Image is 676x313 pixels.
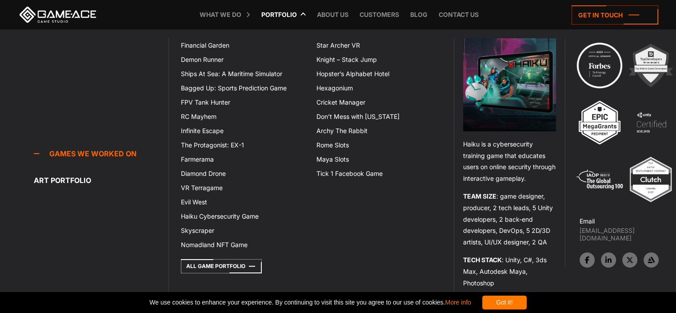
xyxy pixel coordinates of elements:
a: Evil West [176,195,311,209]
a: Tick 1 Facebook Game [311,167,447,181]
a: Diamond Drone [176,167,311,181]
a: Hopster’s Alphabet Hotel [311,67,447,81]
a: Ships At Sea: A Maritime Simulator [176,67,311,81]
a: The Protagonist: EX-1 [176,138,311,152]
a: Skyscraper [176,224,311,238]
strong: TECH STACK [463,256,502,264]
a: Cricket Manager [311,95,447,110]
span: We use cookies to enhance your experience. By continuing to visit this site you agree to our use ... [149,296,471,309]
a: Rome Slots [311,138,447,152]
a: More info [445,299,471,306]
img: 3 [575,98,624,147]
a: VR Terragame [176,181,311,195]
img: 5 [575,155,624,204]
img: Technology council badge program ace 2025 game ace [575,41,624,90]
a: Hexagonium [311,81,447,95]
a: Nomadland NFT Game [176,238,311,252]
p: : game designer, producer, 2 tech leads, 5 Unity developers, 2 back-end developers, DevOps, 5 2D/... [463,191,556,248]
a: Infinite Escape [176,124,311,138]
a: Star Archer VR [311,38,447,53]
img: 4 [627,98,676,147]
a: RC Mayhem [176,110,311,124]
a: All Game Portfolio [181,259,262,273]
a: [EMAIL_ADDRESS][DOMAIN_NAME] [580,227,676,242]
a: Financial Garden [176,38,311,53]
img: 2 [626,41,675,90]
a: Maya Slots [311,152,447,167]
a: Get in touch [572,5,658,24]
a: Archy The Rabbit [311,124,447,138]
img: Top ar vr development company gaming 2025 game ace [626,155,675,204]
a: Knight – Stack Jump [311,53,447,67]
a: Farmerama [176,152,311,167]
a: Demon Runner [176,53,311,67]
img: Haiku game top menu [463,38,556,131]
strong: TEAM SIZE [463,192,496,200]
a: Don’t Mess with [US_STATE] [311,110,447,124]
a: Haiku Cybersecurity Game [176,209,311,224]
a: Art portfolio [34,171,168,189]
div: Got it! [482,296,527,309]
a: FPV Tank Hunter [176,95,311,110]
strong: Email [580,217,595,225]
p: : Unity, C#, 3ds Max, Autodesk Maya, Photoshop [463,254,556,289]
a: Games we worked on [34,145,168,163]
a: Bagged Up: Sports Prediction Game [176,81,311,95]
p: Haiku is a cybersecurity training game that educates users on online security through interactive... [463,138,556,184]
